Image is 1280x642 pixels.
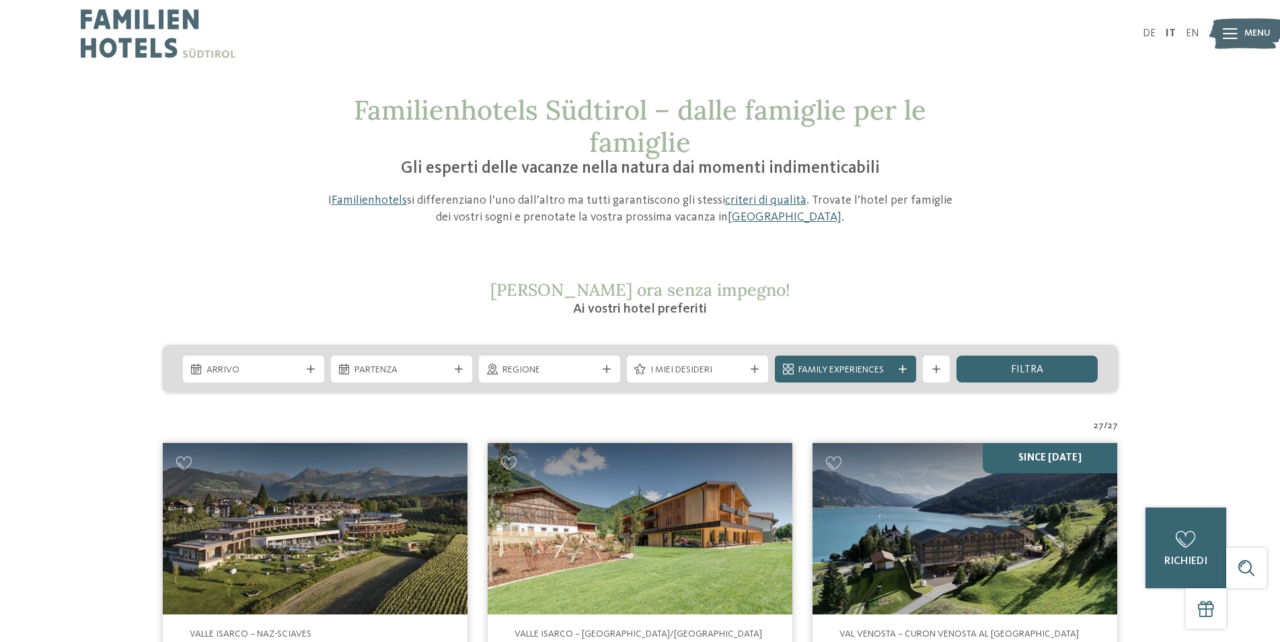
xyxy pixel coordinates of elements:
span: Regione [502,364,597,377]
span: Partenza [354,364,449,377]
a: Familienhotels [332,194,407,206]
span: Arrivo [206,364,301,377]
a: [GEOGRAPHIC_DATA] [728,211,841,223]
a: richiedi [1145,508,1226,588]
img: Cercate un hotel per famiglie? Qui troverete solo i migliori! [813,443,1117,614]
span: [PERSON_NAME] ora senza impegno! [490,279,790,300]
span: filtra [1011,364,1043,375]
span: 27 [1108,419,1118,433]
span: Gli esperti delle vacanze nella natura dai momenti indimenticabili [401,160,880,177]
img: Cercate un hotel per famiglie? Qui troverete solo i migliori! [488,443,792,614]
span: 27 [1094,419,1104,433]
span: Ai vostri hotel preferiti [573,303,707,316]
a: EN [1186,28,1199,39]
a: DE [1143,28,1156,39]
span: richiedi [1164,556,1207,567]
span: Valle Isarco – Naz-Sciaves [190,629,311,639]
span: Valle Isarco – [GEOGRAPHIC_DATA]/[GEOGRAPHIC_DATA] [515,629,762,639]
a: IT [1166,28,1176,39]
img: Cercate un hotel per famiglie? Qui troverete solo i migliori! [163,443,467,614]
a: criteri di qualità [725,194,806,206]
p: I si differenziano l’uno dall’altro ma tutti garantiscono gli stessi . Trovate l’hotel per famigl... [321,192,960,226]
span: Family Experiences [798,364,893,377]
span: Familienhotels Südtirol – dalle famiglie per le famiglie [354,93,926,159]
span: Menu [1244,27,1271,40]
span: Val Venosta – Curon Venosta al [GEOGRAPHIC_DATA] [839,629,1079,639]
span: I miei desideri [650,364,745,377]
span: / [1104,419,1108,433]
